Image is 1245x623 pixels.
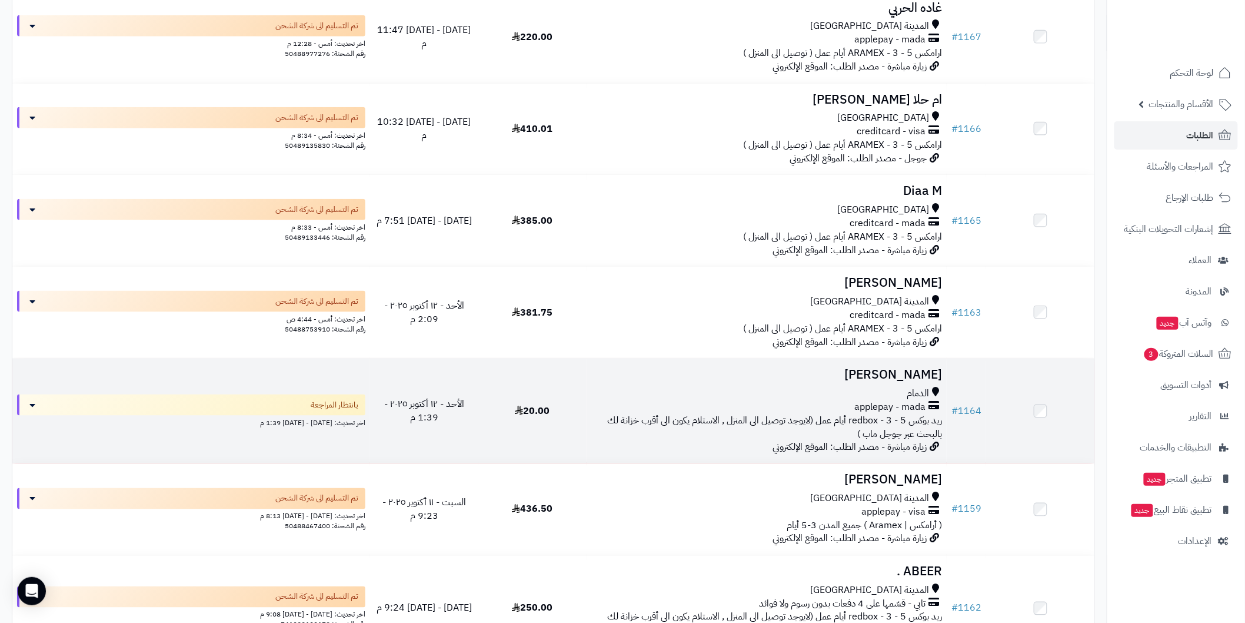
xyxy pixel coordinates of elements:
[810,584,929,598] span: المدينة [GEOGRAPHIC_DATA]
[18,577,46,605] div: Open Intercom Messenger
[17,608,365,620] div: اخر تحديث: [DATE] - [DATE] 9:08 م
[810,295,929,309] span: المدينة [GEOGRAPHIC_DATA]
[515,404,550,418] span: 20.00
[512,601,552,615] span: 250.00
[951,122,981,136] a: #1166
[810,492,929,506] span: المدينة [GEOGRAPHIC_DATA]
[377,214,472,228] span: [DATE] - [DATE] 7:51 م
[591,565,942,579] h3: ABEER .
[850,309,926,322] span: creditcard - mada
[1166,190,1214,206] span: طلبات الإرجاع
[1114,340,1238,368] a: السلات المتروكة3
[591,473,942,487] h3: [PERSON_NAME]
[382,496,466,523] span: السبت - ١١ أكتوبر ٢٠٢٥ - 9:23 م
[837,111,929,125] span: [GEOGRAPHIC_DATA]
[1143,346,1214,362] span: السلات المتروكة
[854,400,926,414] span: applepay - mada
[377,115,471,143] span: [DATE] - [DATE] 10:32 م
[1114,402,1238,430] a: التقارير
[854,33,926,47] span: applepay - mada
[951,404,958,418] span: #
[743,322,942,336] span: ارامكس ARAMEX - 3 - 5 أيام عمل ( توصيل الى المنزل )
[951,30,981,44] a: #1167
[1114,371,1238,399] a: أدوات التسويق
[1179,533,1212,549] span: الإعدادات
[607,413,942,441] span: ريد بوكس redbox - 3 - 5 أيام عمل (لايوجد توصيل الى المنزل , الاستلام يكون الى أقرب خزانة لك بالبح...
[275,20,358,32] span: تم التسليم الى شركة الشحن
[951,122,958,136] span: #
[17,416,365,428] div: اخر تحديث: [DATE] - [DATE] 1:39 م
[773,532,927,546] span: زيارة مباشرة - مصدر الطلب: الموقع الإلكتروني
[773,335,927,349] span: زيارة مباشرة - مصدر الطلب: الموقع الإلكتروني
[861,506,926,519] span: applepay - visa
[1190,408,1212,425] span: التقارير
[1147,158,1214,175] span: المراجعات والأسئلة
[275,493,358,505] span: تم التسليم الى شركة الشحن
[285,324,365,334] span: رقم الشحنة: 50488753910
[17,509,365,522] div: اخر تحديث: [DATE] - [DATE] 8:13 م
[1189,252,1212,269] span: العملاء
[773,243,927,257] span: زيارة مباشرة - مصدر الطلب: الموقع الإلكتروني
[512,214,552,228] span: 385.00
[951,214,958,228] span: #
[1157,317,1179,330] span: جديد
[1114,121,1238,150] a: الطلبات
[591,184,942,198] h3: Diaa M
[857,125,926,138] span: creditcard - visa
[837,203,929,217] span: [GEOGRAPHIC_DATA]
[1187,127,1214,144] span: الطلبات
[591,368,942,382] h3: [PERSON_NAME]
[773,59,927,74] span: زيارة مباشرة - مصدر الطلب: الموقع الإلكتروني
[377,23,471,51] span: [DATE] - [DATE] 11:47 م
[1170,65,1214,81] span: لوحة التحكم
[951,306,981,320] a: #1163
[377,601,472,615] span: [DATE] - [DATE] 9:24 م
[1114,527,1238,555] a: الإعدادات
[1144,348,1159,361] span: 3
[1130,502,1212,518] span: تطبيق نقاط البيع
[591,93,942,107] h3: ام حلا [PERSON_NAME]
[1114,59,1238,87] a: لوحة التحكم
[512,30,552,44] span: 220.00
[951,404,981,418] a: #1164
[951,306,958,320] span: #
[1114,215,1238,243] a: إشعارات التحويلات البنكية
[512,306,552,320] span: 381.75
[951,601,958,615] span: #
[759,598,926,611] span: تابي - قسّمها على 4 دفعات بدون رسوم ولا فوائد
[1143,470,1212,487] span: تطبيق المتجر
[1114,184,1238,212] a: طلبات الإرجاع
[275,112,358,124] span: تم التسليم الى شركة الشحن
[275,204,358,216] span: تم التسليم الى شركة الشحن
[17,37,365,49] div: اخر تحديث: أمس - 12:28 م
[1114,309,1238,337] a: وآتس آبجديد
[810,19,929,33] span: المدينة [GEOGRAPHIC_DATA]
[951,214,981,228] a: #1165
[1161,377,1212,393] span: أدوات التسويق
[1144,473,1166,486] span: جديد
[512,502,552,516] span: 436.50
[1156,314,1212,331] span: وآتس آب
[285,521,365,532] span: رقم الشحنة: 50488467400
[773,440,927,454] span: زيارة مباشرة - مصدر الطلب: الموقع الإلكتروني
[1124,221,1214,237] span: إشعارات التحويلات البنكية
[743,138,942,152] span: ارامكس ARAMEX - 3 - 5 أيام عمل ( توصيل الى المنزل )
[1114,433,1238,462] a: التطبيقات والخدمات
[275,591,358,603] span: تم التسليم الى شركة الشحن
[907,387,929,400] span: الدمام
[275,296,358,307] span: تم التسليم الى شركة الشحن
[1131,504,1153,517] span: جديد
[951,30,958,44] span: #
[787,519,942,533] span: ( أرامكس | Aramex ) جميع المدن 3-5 أيام
[285,48,365,59] span: رقم الشحنة: 50488977276
[591,276,942,290] h3: [PERSON_NAME]
[591,1,942,15] h3: غاده الحربي
[311,399,358,411] span: بانتظار المراجعة
[1114,153,1238,181] a: المراجعات والأسئلة
[743,46,942,60] span: ارامكس ARAMEX - 3 - 5 أيام عمل ( توصيل الى المنزل )
[743,230,942,244] span: ارامكس ARAMEX - 3 - 5 أيام عمل ( توصيل الى المنزل )
[790,151,927,165] span: جوجل - مصدر الطلب: الموقع الإلكتروني
[1140,439,1212,456] span: التطبيقات والخدمات
[1186,283,1212,300] span: المدونة
[1114,496,1238,524] a: تطبيق نقاط البيعجديد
